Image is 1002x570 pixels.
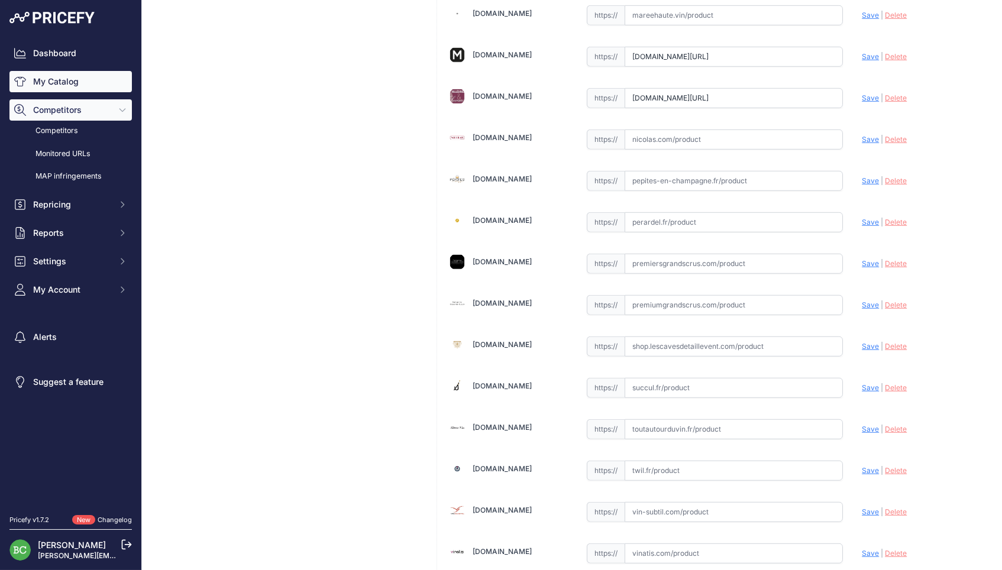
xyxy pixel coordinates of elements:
[9,251,132,272] button: Settings
[587,5,625,25] span: https://
[473,423,532,432] a: [DOMAIN_NAME]
[625,212,843,232] input: perardel.fr/product
[473,133,532,142] a: [DOMAIN_NAME]
[473,9,532,18] a: [DOMAIN_NAME]
[9,279,132,300] button: My Account
[625,171,843,191] input: pepites-en-champagne.fr/product
[881,52,883,61] span: |
[9,222,132,244] button: Reports
[862,342,879,351] span: Save
[885,300,907,309] span: Delete
[881,549,883,558] span: |
[625,461,843,481] input: twil.fr/product
[33,255,111,267] span: Settings
[885,11,907,20] span: Delete
[625,336,843,357] input: shop.lescavesdetaillevent.com/product
[881,425,883,433] span: |
[885,549,907,558] span: Delete
[625,543,843,563] input: vinatis.com/product
[625,254,843,274] input: premiersgrandscrus.com/product
[885,135,907,144] span: Delete
[625,5,843,25] input: mareehaute.vin/product
[473,506,532,514] a: [DOMAIN_NAME]
[9,71,132,92] a: My Catalog
[473,464,532,473] a: [DOMAIN_NAME]
[881,176,883,185] span: |
[587,295,625,315] span: https://
[587,543,625,563] span: https://
[473,257,532,266] a: [DOMAIN_NAME]
[881,259,883,268] span: |
[625,502,843,522] input: vin-subtil.com/product
[625,47,843,67] input: millesima.fr/product
[862,466,879,475] span: Save
[72,515,95,525] span: New
[33,199,111,210] span: Repricing
[473,299,532,307] a: [DOMAIN_NAME]
[9,99,132,121] button: Competitors
[625,129,843,150] input: nicolas.com/product
[473,92,532,101] a: [DOMAIN_NAME]
[473,547,532,556] a: [DOMAIN_NAME]
[881,11,883,20] span: |
[9,12,95,24] img: Pricefy Logo
[587,378,625,398] span: https://
[473,381,532,390] a: [DOMAIN_NAME]
[587,212,625,232] span: https://
[473,216,532,225] a: [DOMAIN_NAME]
[885,259,907,268] span: Delete
[9,144,132,164] a: Monitored URLs
[885,342,907,351] span: Delete
[881,383,883,392] span: |
[625,419,843,439] input: toutautourduvin.fr/product
[862,507,879,516] span: Save
[473,174,532,183] a: [DOMAIN_NAME]
[38,540,106,550] a: [PERSON_NAME]
[862,11,879,20] span: Save
[862,549,879,558] span: Save
[625,378,843,398] input: succul.fr/product
[587,336,625,357] span: https://
[885,218,907,226] span: Delete
[33,227,111,239] span: Reports
[587,47,625,67] span: https://
[9,43,132,64] a: Dashboard
[862,135,879,144] span: Save
[862,176,879,185] span: Save
[9,371,132,393] a: Suggest a feature
[881,342,883,351] span: |
[33,104,111,116] span: Competitors
[9,121,132,141] a: Competitors
[885,466,907,475] span: Delete
[862,383,879,392] span: Save
[587,129,625,150] span: https://
[625,88,843,108] input: millesimes-et-saveurs.com/product
[862,93,879,102] span: Save
[862,425,879,433] span: Save
[862,52,879,61] span: Save
[587,419,625,439] span: https://
[881,507,883,516] span: |
[885,383,907,392] span: Delete
[862,259,879,268] span: Save
[9,326,132,348] a: Alerts
[587,254,625,274] span: https://
[9,43,132,501] nav: Sidebar
[885,52,907,61] span: Delete
[885,507,907,516] span: Delete
[885,425,907,433] span: Delete
[862,218,879,226] span: Save
[885,176,907,185] span: Delete
[473,50,532,59] a: [DOMAIN_NAME]
[587,461,625,481] span: https://
[881,300,883,309] span: |
[625,295,843,315] input: premiumgrandscrus.com/product
[33,284,111,296] span: My Account
[587,88,625,108] span: https://
[38,551,279,560] a: [PERSON_NAME][EMAIL_ADDRESS][DOMAIN_NAME][PERSON_NAME]
[885,93,907,102] span: Delete
[473,340,532,349] a: [DOMAIN_NAME]
[587,171,625,191] span: https://
[9,166,132,187] a: MAP infringements
[881,466,883,475] span: |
